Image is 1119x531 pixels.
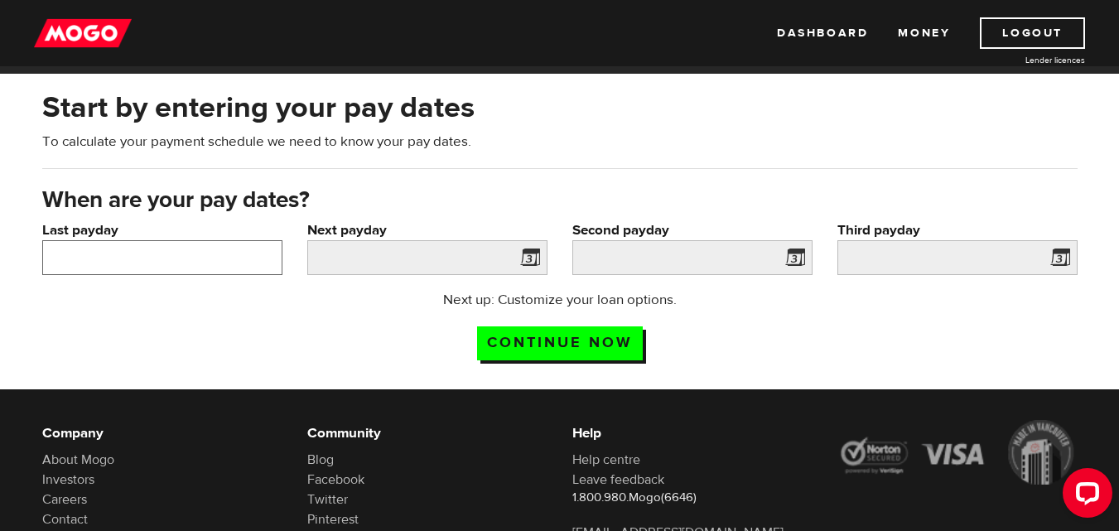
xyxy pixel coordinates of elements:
img: mogo_logo-11ee424be714fa7cbb0f0f49df9e16ec.png [34,17,132,49]
a: Facebook [307,471,364,488]
a: Money [898,17,950,49]
p: Next up: Customize your loan options. [395,290,724,310]
a: Twitter [307,491,348,508]
h3: When are your pay dates? [42,187,1078,214]
a: Logout [980,17,1085,49]
label: Next payday [307,220,547,240]
a: Contact [42,511,88,528]
input: Continue now [477,326,643,360]
h6: Help [572,423,813,443]
a: Pinterest [307,511,359,528]
p: To calculate your payment schedule we need to know your pay dates. [42,132,1078,152]
a: Lender licences [961,54,1085,66]
a: About Mogo [42,451,114,468]
a: Blog [307,451,334,468]
h6: Company [42,423,282,443]
p: 1.800.980.Mogo(6646) [572,490,813,506]
a: Dashboard [777,17,868,49]
a: Careers [42,491,87,508]
label: Last payday [42,220,282,240]
iframe: LiveChat chat widget [1049,461,1119,531]
a: Help centre [572,451,640,468]
a: Investors [42,471,94,488]
h6: Community [307,423,547,443]
label: Third payday [837,220,1078,240]
h2: Start by entering your pay dates [42,90,1078,125]
a: Leave feedback [572,471,664,488]
img: legal-icons-92a2ffecb4d32d839781d1b4e4802d7b.png [837,420,1078,485]
label: Second payday [572,220,813,240]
